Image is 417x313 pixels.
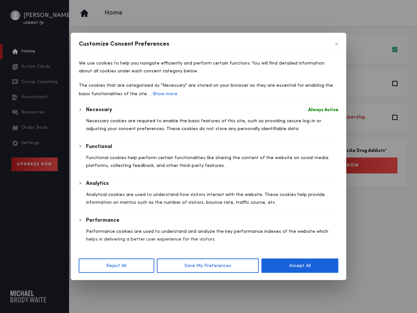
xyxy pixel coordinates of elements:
[86,106,112,114] button: Necessary
[335,42,338,46] img: Close
[79,82,338,98] p: The cookies that are categorized as "Necessary" are stored on your browser as they are essential ...
[86,180,109,187] button: Analytics
[152,89,178,98] button: Show more
[71,33,346,280] div: Customise Consent Preferences
[308,106,338,114] span: Always Active
[262,259,338,273] button: Accept All
[79,59,338,75] p: We use cookies to help you navigate efficiently and perform certain functions. You will find deta...
[79,40,169,48] span: Customize Consent Preferences
[86,117,338,133] p: Necessary cookies are required to enable the basic features of this site, such as providing secur...
[86,191,338,206] p: Analytical cookies are used to understand how visitors interact with the website. These cookies h...
[86,228,338,243] p: Performance cookies are used to understand and analyze the key performance indexes of the website...
[157,259,259,273] button: Save My Preferences
[335,42,338,46] button: [cky_preference_close_label]
[86,216,120,224] button: Performance
[86,143,112,151] button: Functional
[86,154,338,170] p: Functional cookies help perform certain functionalities like sharing the content of the website o...
[79,259,154,273] button: Reject All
